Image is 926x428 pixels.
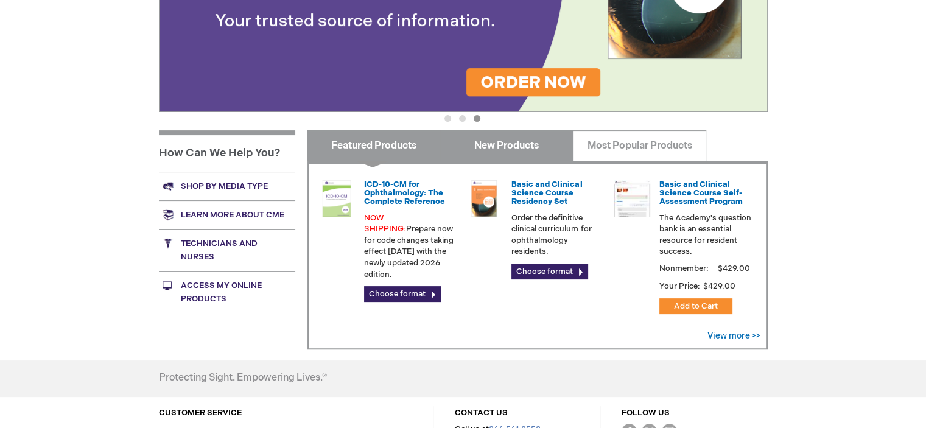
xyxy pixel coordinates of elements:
[159,229,295,271] a: Technicians and nurses
[364,180,445,207] a: ICD-10-CM for Ophthalmology: The Complete Reference
[659,281,700,291] strong: Your Price:
[455,408,508,418] a: CONTACT US
[716,264,752,273] span: $429.00
[659,212,752,258] p: The Academy's question bank is an essential resource for resident success.
[364,286,441,302] a: Choose format
[364,212,457,280] p: Prepare now for code changes taking effect [DATE] with the newly updated 2026 edition.
[159,373,327,384] h4: Protecting Sight. Empowering Lives.®
[511,264,588,279] a: Choose format
[614,180,650,217] img: bcscself_20.jpg
[159,408,242,418] a: CUSTOMER SERVICE
[702,281,737,291] span: $429.00
[159,271,295,313] a: Access My Online Products
[159,130,295,172] h1: How Can We Help You?
[573,130,706,161] a: Most Popular Products
[318,180,355,217] img: 0120008u_42.png
[511,180,582,207] a: Basic and Clinical Science Course Residency Set
[674,301,718,311] span: Add to Cart
[364,213,406,234] font: NOW SHIPPING:
[307,130,441,161] a: Featured Products
[659,298,732,314] button: Add to Cart
[659,261,709,276] strong: Nonmember:
[511,212,604,258] p: Order the definitive clinical curriculum for ophthalmology residents.
[622,408,670,418] a: FOLLOW US
[707,331,760,341] a: View more >>
[466,180,502,217] img: 02850963u_47.png
[474,115,480,122] button: 3 of 3
[444,115,451,122] button: 1 of 3
[459,115,466,122] button: 2 of 3
[659,180,743,207] a: Basic and Clinical Science Course Self-Assessment Program
[159,172,295,200] a: Shop by media type
[159,200,295,229] a: Learn more about CME
[440,130,573,161] a: New Products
